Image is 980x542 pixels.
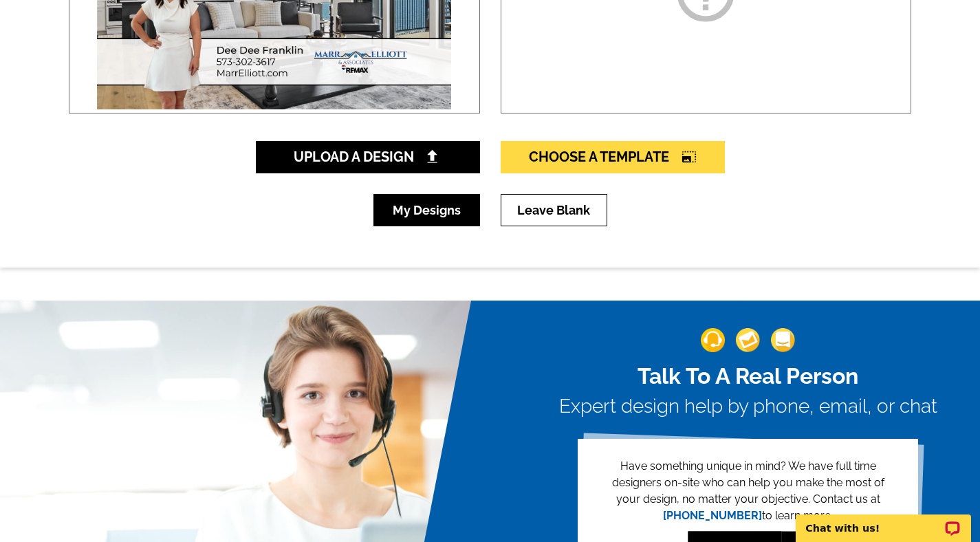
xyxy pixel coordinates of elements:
[559,395,937,418] h3: Expert design help by phone, email, or chat
[600,458,896,524] p: Have something unique in mind? We have full time designers on-site who can help you make the most...
[559,363,937,389] h2: Talk To A Real Person
[501,141,725,173] a: Choose A Templatephoto_size_select_large
[701,328,725,352] img: support-img-1.png
[663,509,762,522] a: [PHONE_NUMBER]
[501,194,607,226] a: Leave Blank
[736,328,760,352] img: support-img-2.png
[771,328,795,352] img: support-img-3_1.png
[529,149,697,165] span: Choose A Template
[787,499,980,542] iframe: LiveChat chat widget
[294,149,442,165] span: Upload A Design
[256,141,480,173] a: Upload A Design
[682,150,697,164] i: photo_size_select_large
[373,194,480,226] a: My Designs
